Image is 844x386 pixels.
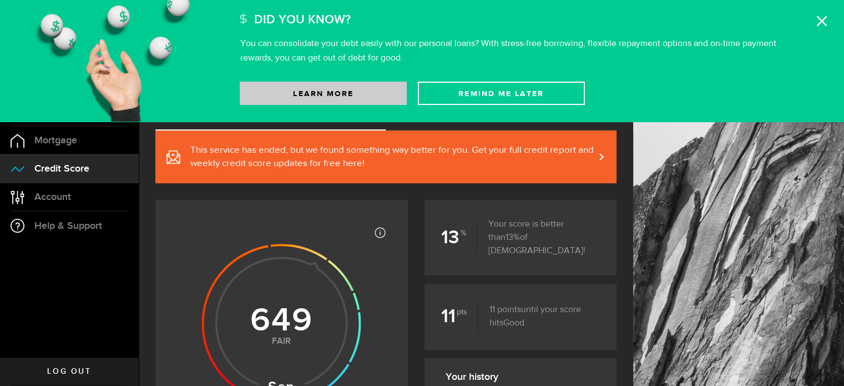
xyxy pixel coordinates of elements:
button: Open LiveChat chat widget [9,4,42,38]
span: Credit Score [34,164,89,174]
p: Your score is better than of [DEMOGRAPHIC_DATA]! [477,218,600,258]
span: Mortgage [34,136,77,146]
span: 11 points [489,305,521,314]
a: This service has ended, but we found something way better for you. Get your full credit report an... [155,131,616,183]
span: Help & Support [34,221,102,231]
span: This service has ended, but we found something way better for you. Get your full credit report an... [190,144,594,171]
span: Account [34,192,71,202]
p: You can consolidate your debt easily with our personal loans? With stress-free borrowing, flexibl... [240,39,776,63]
span: Log out [47,368,91,375]
h2: Did You Know? [254,8,350,32]
button: Remind Me later [418,82,585,105]
b: 13 [441,223,477,253]
span: Good [503,319,524,328]
span: 13 [506,233,520,242]
b: 11 [441,302,478,332]
p: until your score hits [478,303,600,330]
a: Learn More [240,82,407,105]
h3: Your history [446,368,603,386]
